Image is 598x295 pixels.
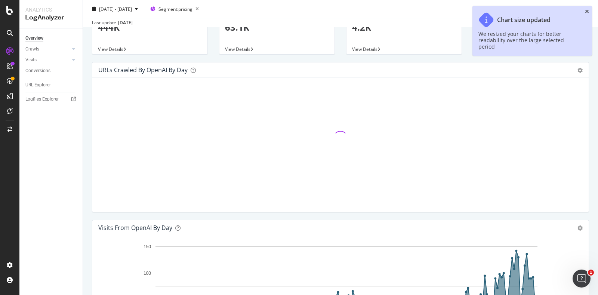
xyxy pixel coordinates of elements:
[25,45,70,53] a: Crawls
[585,9,589,14] div: close toast
[25,67,77,75] a: Conversions
[573,270,591,288] iframe: Intercom live chat
[497,16,551,24] div: Chart size updated
[25,67,50,75] div: Conversions
[25,6,77,13] div: Analytics
[577,225,583,231] div: gear
[568,6,583,12] span: OpenAI
[25,34,77,42] a: Overview
[25,95,59,103] div: Logfiles Explorer
[144,244,151,249] text: 150
[25,45,39,53] div: Crawls
[99,6,132,12] span: [DATE] - [DATE]
[352,46,377,52] span: View Details
[25,56,37,64] div: Visits
[25,56,70,64] a: Visits
[144,271,151,276] text: 100
[98,66,188,74] div: URLs Crawled by OpenAI by day
[557,3,592,15] button: OpenAI
[92,19,133,26] div: Last update
[25,81,77,89] a: URL Explorer
[588,270,594,276] span: 1
[25,81,51,89] div: URL Explorer
[147,3,202,15] button: Segment:pricing
[225,46,250,52] span: View Details
[89,3,141,15] button: [DATE] - [DATE]
[25,95,77,103] a: Logfiles Explorer
[118,19,133,26] div: [DATE]
[98,224,172,231] div: Visits from OpenAI by day
[25,13,77,22] div: LogAnalyzer
[25,34,43,42] div: Overview
[158,6,192,12] span: Segment: pricing
[478,31,579,50] div: We resized your charts for better readability over the large selected period
[577,68,583,73] div: gear
[98,46,123,52] span: View Details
